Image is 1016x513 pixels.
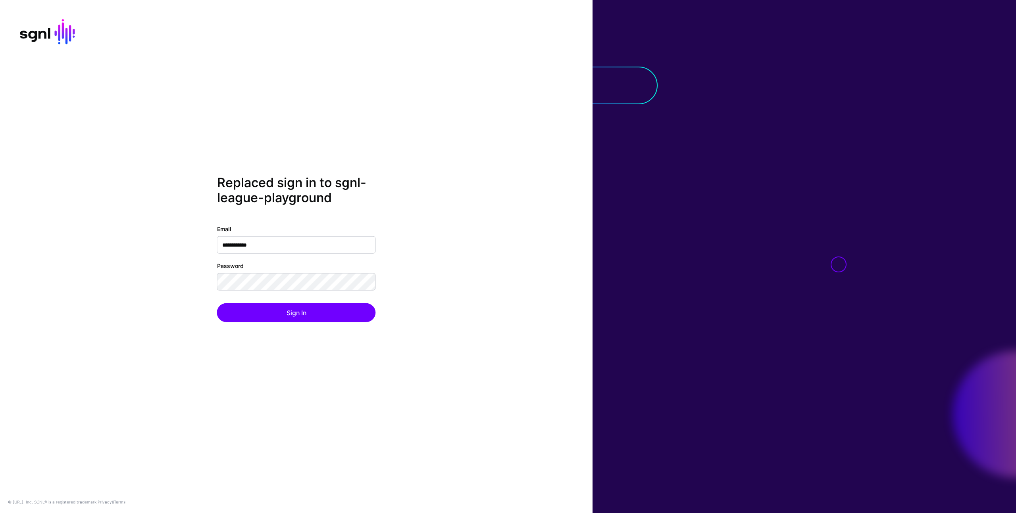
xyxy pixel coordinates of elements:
label: Password [217,261,244,270]
button: Sign In [217,303,376,322]
a: Privacy [98,500,112,504]
h2: Replaced sign in to sgnl-league-playground [217,175,376,206]
label: Email [217,224,231,233]
div: © [URL], Inc. SGNL® is a registered trademark. & [8,499,125,505]
a: Terms [114,500,125,504]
